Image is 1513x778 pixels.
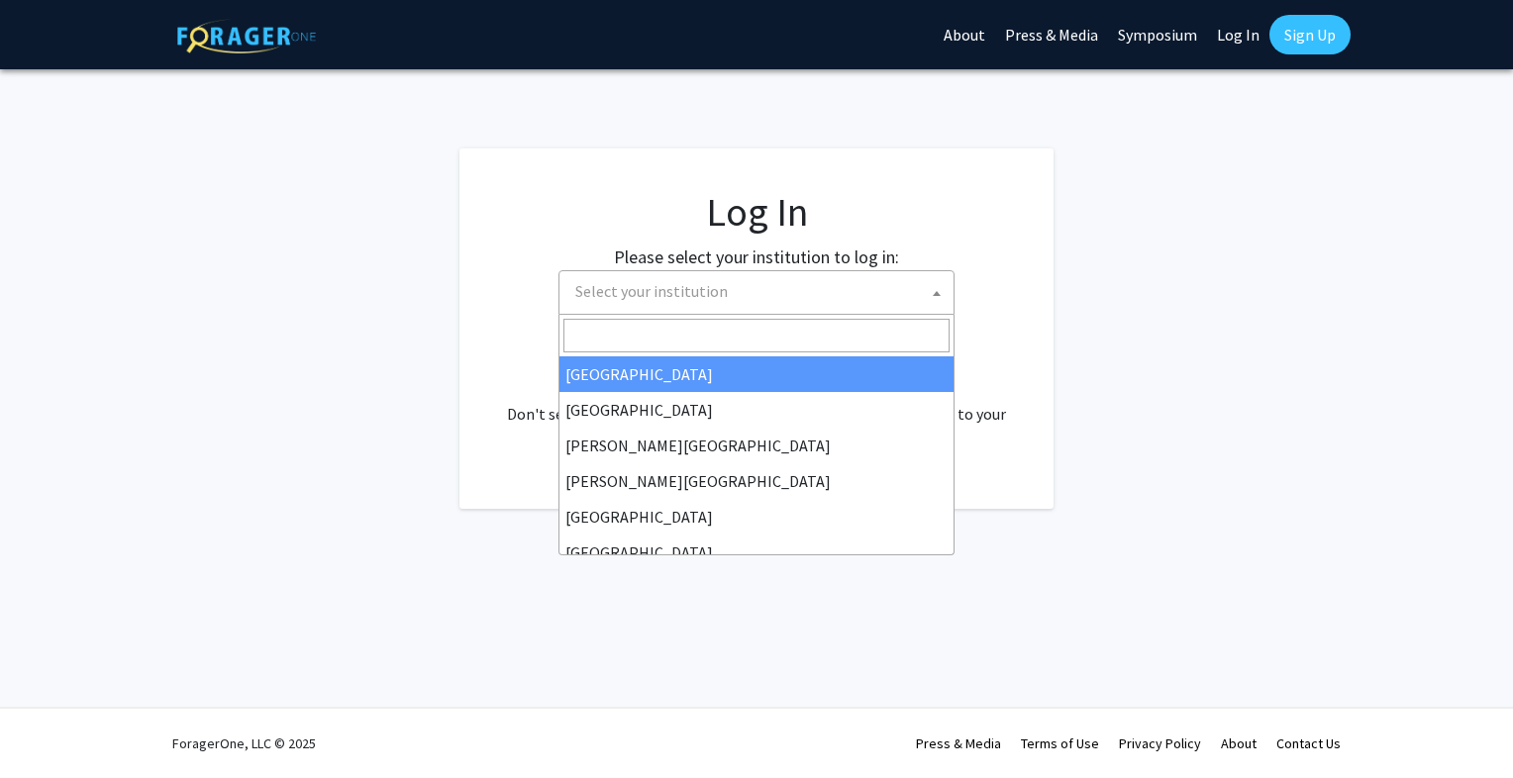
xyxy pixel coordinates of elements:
[559,463,954,499] li: [PERSON_NAME][GEOGRAPHIC_DATA]
[916,734,1001,752] a: Press & Media
[499,188,1014,236] h1: Log In
[177,19,316,53] img: ForagerOne Logo
[559,356,954,392] li: [GEOGRAPHIC_DATA]
[559,499,954,535] li: [GEOGRAPHIC_DATA]
[563,319,950,352] input: Search
[1119,734,1201,752] a: Privacy Policy
[499,354,1014,449] div: No account? . Don't see your institution? about bringing ForagerOne to your institution.
[614,243,899,270] label: Please select your institution to log in:
[172,709,316,778] div: ForagerOne, LLC © 2025
[1276,734,1341,752] a: Contact Us
[567,271,954,312] span: Select your institution
[15,689,84,763] iframe: Chat
[1021,734,1099,752] a: Terms of Use
[575,281,728,301] span: Select your institution
[559,428,954,463] li: [PERSON_NAME][GEOGRAPHIC_DATA]
[559,535,954,570] li: [GEOGRAPHIC_DATA]
[558,270,955,315] span: Select your institution
[559,392,954,428] li: [GEOGRAPHIC_DATA]
[1221,734,1257,752] a: About
[1269,15,1351,54] a: Sign Up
